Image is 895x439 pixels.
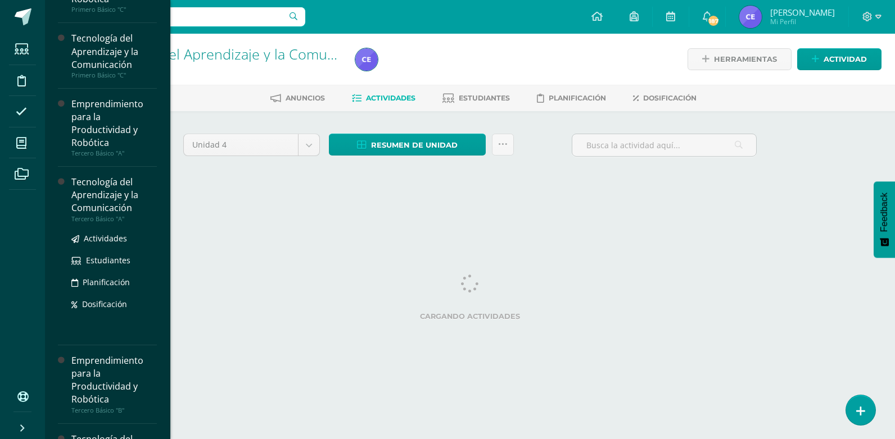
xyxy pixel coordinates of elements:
span: Actividad [824,49,867,70]
a: Planificación [537,89,606,107]
input: Busca la actividad aquí... [572,134,756,156]
div: Tecnología del Aprendizaje y la Comunicación [71,32,157,71]
span: Dosificación [643,94,697,102]
span: Feedback [879,193,889,232]
img: fbc77e7ba2dbfe8c3cc20f57a9f437ef.png [355,48,378,71]
a: Actividades [352,89,415,107]
div: Tecnología del Aprendizaje y la Comunicación [71,176,157,214]
span: Actividades [366,94,415,102]
span: Anuncios [286,94,325,102]
div: Tercero Básico "A" [71,149,157,157]
img: fbc77e7ba2dbfe8c3cc20f57a9f437ef.png [739,6,762,28]
a: Resumen de unidad [329,134,486,156]
input: Busca un usuario... [52,7,305,26]
div: Emprendimiento para la Productividad y Robótica [71,354,157,406]
div: Emprendimiento para la Productividad y Robótica [71,98,157,149]
a: Dosificación [71,298,157,310]
a: Emprendimiento para la Productividad y RobóticaTercero Básico "A" [71,98,157,157]
span: Mi Perfil [770,17,835,26]
h1: Tecnología del Aprendizaje y la Comunicación [88,46,342,62]
label: Cargando actividades [183,312,757,321]
a: Unidad 4 [184,134,319,156]
span: Unidad 4 [192,134,290,156]
a: Tecnología del Aprendizaje y la Comunicación [88,44,380,63]
span: Resumen de unidad [371,135,458,156]
button: Feedback - Mostrar encuesta [874,181,895,258]
a: Actividad [797,48,882,70]
div: Tercero Básico "B" [71,406,157,414]
div: Tercero Básico "A" [71,215,157,223]
a: Tecnología del Aprendizaje y la ComunicaciónTercero Básico "A" [71,176,157,222]
a: Dosificación [633,89,697,107]
span: Herramientas [714,49,777,70]
a: Anuncios [270,89,325,107]
a: Planificación [71,276,157,289]
span: Planificación [549,94,606,102]
span: Planificación [83,277,130,287]
a: Herramientas [688,48,792,70]
span: Actividades [84,233,127,244]
a: Estudiantes [442,89,510,107]
span: Estudiantes [459,94,510,102]
span: 187 [707,15,720,27]
a: Emprendimiento para la Productividad y RobóticaTercero Básico "B" [71,354,157,414]
div: Tercero Básico 'A' [88,62,342,72]
a: Estudiantes [71,254,157,267]
span: Dosificación [82,299,127,309]
a: Actividades [71,232,157,245]
div: Primero Básico "C" [71,6,157,13]
span: Estudiantes [86,255,130,266]
div: Primero Básico "C" [71,71,157,79]
span: [PERSON_NAME] [770,7,835,18]
a: Tecnología del Aprendizaje y la ComunicaciónPrimero Básico "C" [71,32,157,79]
